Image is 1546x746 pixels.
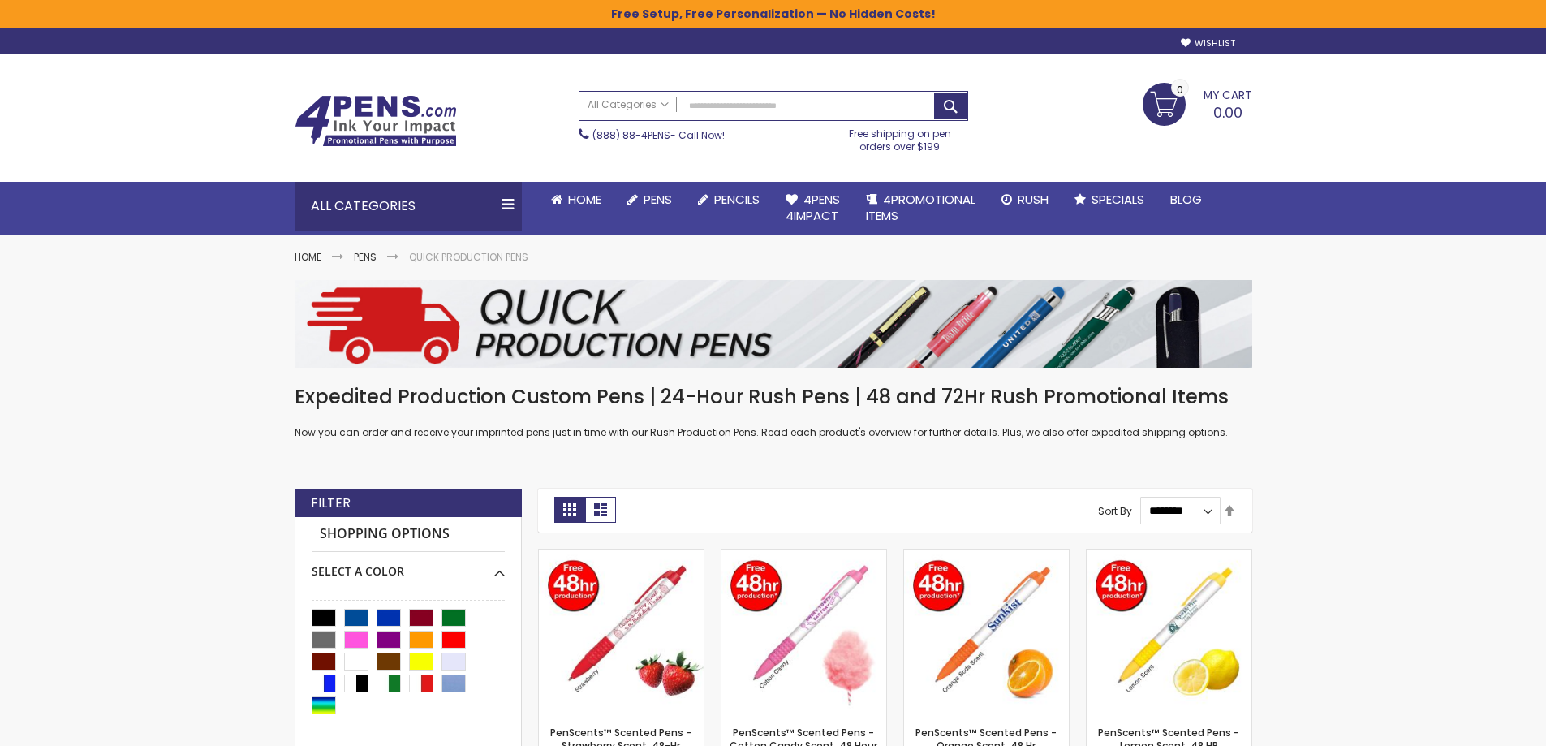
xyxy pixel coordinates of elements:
strong: Quick Production Pens [409,250,528,264]
img: PenScents™ Scented Pens - Orange Scent, 48 Hr Production [904,550,1069,714]
a: Specials [1062,182,1157,218]
span: Pens [644,191,672,208]
a: 4PROMOTIONALITEMS [853,182,988,235]
span: Blog [1170,191,1202,208]
span: 4Pens 4impact [786,191,840,224]
a: PenScents™ Scented Pens - Orange Scent, 48 Hr Production [904,549,1069,563]
a: Pens [354,250,377,264]
a: PenScents™ Scented Pens - Cotton Candy Scent, 48 Hour Production [721,549,886,563]
span: Specials [1092,191,1144,208]
img: PenScents™ Scented Pens - Strawberry Scent, 48-Hr Production [539,550,704,714]
a: Wishlist [1181,37,1235,50]
div: Free shipping on pen orders over $199 [832,121,968,153]
strong: Shopping Options [312,517,505,552]
a: PenScents™ Scented Pens - Strawberry Scent, 48-Hr Production [539,549,704,563]
span: 0 [1177,82,1183,97]
img: PenScents™ Scented Pens - Cotton Candy Scent, 48 Hour Production [721,550,886,714]
span: All Categories [588,98,669,111]
span: 4PROMOTIONAL ITEMS [866,191,975,224]
a: 0.00 0 [1143,83,1252,123]
h1: Expedited Production Custom Pens | 24-Hour Rush Pens | 48 and 72Hr Rush Promotional Items [295,384,1252,410]
span: Home [568,191,601,208]
a: Home [538,182,614,218]
img: Quick Production Pens [295,280,1252,368]
span: Rush [1018,191,1049,208]
a: 4Pens4impact [773,182,853,235]
a: Pencils [685,182,773,218]
a: (888) 88-4PENS [592,128,670,142]
span: Pencils [714,191,760,208]
div: All Categories [295,182,522,231]
span: - Call Now! [592,128,725,142]
a: All Categories [579,92,677,119]
a: Home [295,250,321,264]
label: Sort By [1098,503,1132,517]
a: Rush [988,182,1062,218]
img: 4Pens Custom Pens and Promotional Products [295,95,457,147]
span: 0.00 [1213,102,1242,123]
a: PenScents™ Scented Pens - Lemon Scent, 48 HR Production [1087,549,1251,563]
a: Pens [614,182,685,218]
img: PenScents™ Scented Pens - Lemon Scent, 48 HR Production [1087,550,1251,714]
p: Now you can order and receive your imprinted pens just in time with our Rush Production Pens. Rea... [295,426,1252,439]
div: Select A Color [312,552,505,580]
strong: Filter [311,494,351,512]
a: Blog [1157,182,1215,218]
strong: Grid [554,497,585,523]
